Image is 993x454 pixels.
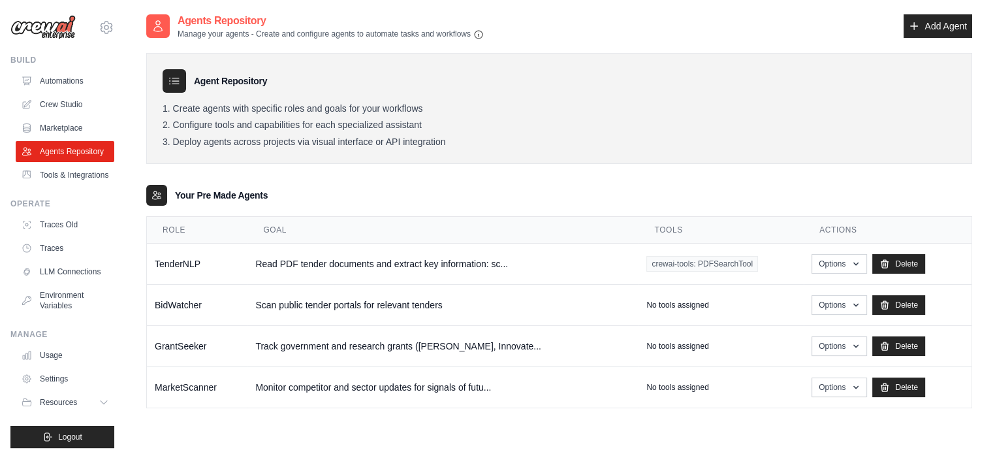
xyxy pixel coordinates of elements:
button: Options [812,336,867,356]
a: Usage [16,345,114,366]
th: Actions [804,217,971,244]
p: No tools assigned [646,341,708,351]
th: Tools [638,217,804,244]
td: TenderNLP [147,244,247,285]
h3: Your Pre Made Agents [175,189,268,202]
button: Logout [10,426,114,448]
a: Automations [16,71,114,91]
div: Build [10,55,114,65]
a: Traces [16,238,114,259]
a: Tools & Integrations [16,165,114,186]
h3: Agent Repository [194,74,267,88]
li: Create agents with specific roles and goals for your workflows [163,103,956,115]
td: MarketScanner [147,367,247,408]
span: Resources [40,397,77,408]
a: Add Agent [904,14,972,38]
td: Scan public tender portals for relevant tenders [247,285,638,326]
p: No tools assigned [646,382,708,393]
span: Logout [58,432,82,442]
div: Manage [10,329,114,340]
a: Traces Old [16,214,114,235]
button: Options [812,378,867,397]
p: Manage your agents - Create and configure agents to automate tasks and workflows [178,29,484,40]
th: Goal [247,217,638,244]
div: Operate [10,199,114,209]
td: Track government and research grants ([PERSON_NAME], Innovate... [247,326,638,367]
a: Delete [872,378,925,397]
button: Options [812,295,867,315]
a: Settings [16,368,114,389]
td: Read PDF tender documents and extract key information: sc... [247,244,638,285]
button: Resources [16,392,114,413]
li: Configure tools and capabilities for each specialized assistant [163,120,956,131]
span: crewai-tools: PDFSearchTool [646,256,758,272]
p: No tools assigned [646,300,708,310]
a: Delete [872,295,925,315]
th: Role [147,217,247,244]
h2: Agents Repository [178,13,484,29]
a: Environment Variables [16,285,114,316]
td: BidWatcher [147,285,247,326]
td: GrantSeeker [147,326,247,367]
a: Crew Studio [16,94,114,115]
a: LLM Connections [16,261,114,282]
a: Agents Repository [16,141,114,162]
li: Deploy agents across projects via visual interface or API integration [163,137,956,148]
a: Delete [872,254,925,274]
a: Marketplace [16,118,114,138]
button: Options [812,254,867,274]
a: Delete [872,336,925,356]
img: Logo [10,15,76,40]
td: Monitor competitor and sector updates for signals of futu... [247,367,638,408]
